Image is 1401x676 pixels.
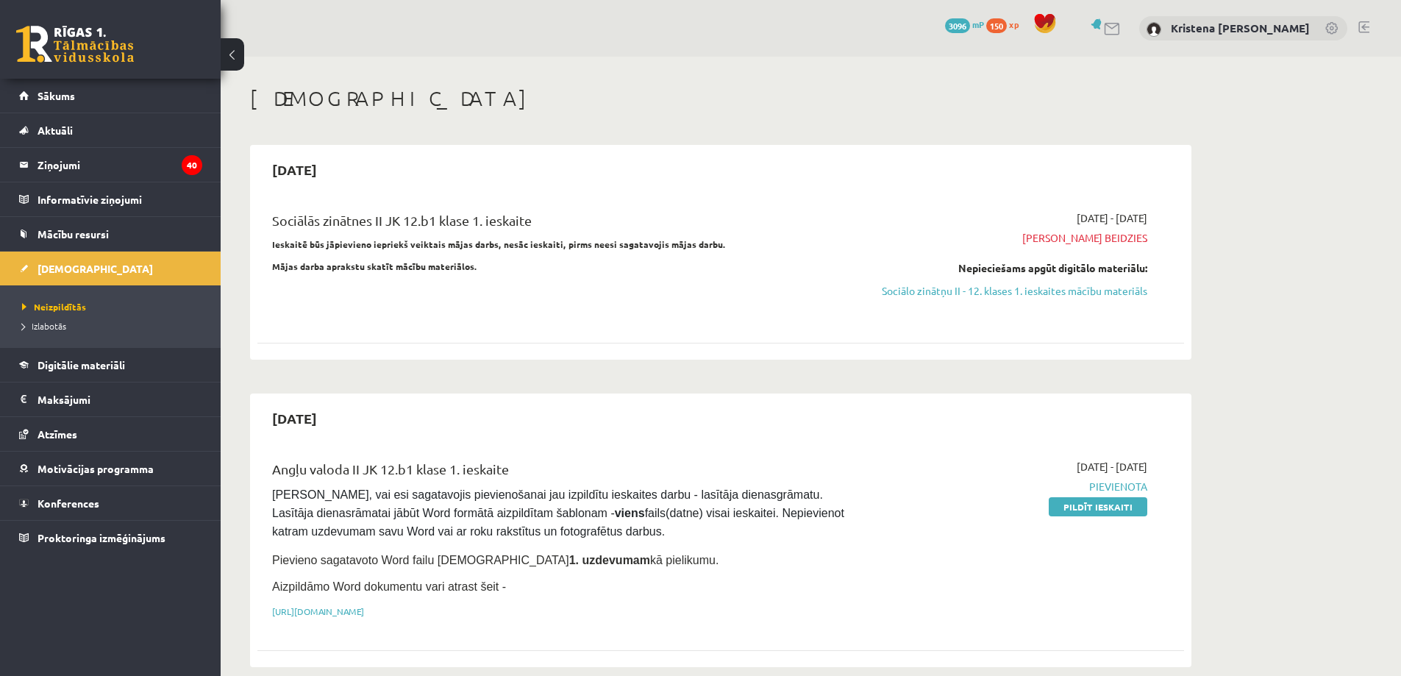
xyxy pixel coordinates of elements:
[945,18,970,33] span: 3096
[615,507,645,519] strong: viens
[38,262,153,275] span: [DEMOGRAPHIC_DATA]
[870,260,1147,276] div: Nepieciešams apgūt digitālo materiālu:
[272,580,506,593] span: Aizpildāmo Word dokumentu vari atrast šeit -
[22,301,86,313] span: Neizpildītās
[19,417,202,451] a: Atzīmes
[1049,497,1147,516] a: Pildīt ieskaiti
[38,383,202,416] legend: Maksājumi
[272,605,364,617] a: [URL][DOMAIN_NAME]
[272,210,848,238] div: Sociālās zinātnes II JK 12.b1 klase 1. ieskaite
[38,427,77,441] span: Atzīmes
[272,459,848,486] div: Angļu valoda II JK 12.b1 klase 1. ieskaite
[16,26,134,63] a: Rīgas 1. Tālmācības vidusskola
[38,182,202,216] legend: Informatīvie ziņojumi
[22,319,206,332] a: Izlabotās
[972,18,984,30] span: mP
[1077,459,1147,474] span: [DATE] - [DATE]
[569,554,650,566] strong: 1. uzdevumam
[38,227,109,241] span: Mācību resursi
[1009,18,1019,30] span: xp
[38,497,99,510] span: Konferences
[19,348,202,382] a: Digitālie materiāli
[1171,21,1310,35] a: Kristena [PERSON_NAME]
[38,531,165,544] span: Proktoringa izmēģinājums
[986,18,1026,30] a: 150 xp
[22,300,206,313] a: Neizpildītās
[257,152,332,187] h2: [DATE]
[272,488,847,538] span: [PERSON_NAME], vai esi sagatavojis pievienošanai jau izpildītu ieskaites darbu - lasītāja dienasg...
[19,113,202,147] a: Aktuāli
[19,182,202,216] a: Informatīvie ziņojumi
[38,89,75,102] span: Sākums
[272,238,726,250] strong: Ieskaitē būs jāpievieno iepriekš veiktais mājas darbs, nesāc ieskaiti, pirms neesi sagatavojis mā...
[19,452,202,485] a: Motivācijas programma
[870,283,1147,299] a: Sociālo zinātņu II - 12. klases 1. ieskaites mācību materiāls
[1147,22,1161,37] img: Kristena Una Dadze
[272,554,719,566] span: Pievieno sagatavoto Word failu [DEMOGRAPHIC_DATA] kā pielikumu.
[986,18,1007,33] span: 150
[870,479,1147,494] span: Pievienota
[257,401,332,435] h2: [DATE]
[182,155,202,175] i: 40
[1077,210,1147,226] span: [DATE] - [DATE]
[38,462,154,475] span: Motivācijas programma
[19,521,202,555] a: Proktoringa izmēģinājums
[945,18,984,30] a: 3096 mP
[38,148,202,182] legend: Ziņojumi
[38,124,73,137] span: Aktuāli
[19,252,202,285] a: [DEMOGRAPHIC_DATA]
[22,320,66,332] span: Izlabotās
[250,86,1191,111] h1: [DEMOGRAPHIC_DATA]
[870,230,1147,246] span: [PERSON_NAME] beidzies
[19,486,202,520] a: Konferences
[272,260,477,272] strong: Mājas darba aprakstu skatīt mācību materiālos.
[19,79,202,113] a: Sākums
[19,217,202,251] a: Mācību resursi
[38,358,125,371] span: Digitālie materiāli
[19,383,202,416] a: Maksājumi
[19,148,202,182] a: Ziņojumi40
